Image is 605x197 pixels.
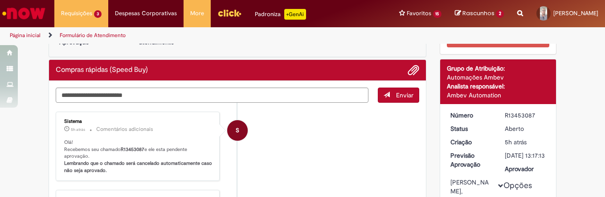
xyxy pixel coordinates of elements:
span: 5h atrás [71,127,85,132]
button: Adicionar anexos [408,64,419,76]
dt: Previsão Aprovação [444,151,499,169]
dt: Criação [444,138,499,147]
div: 27/08/2025 15:17:13 [505,138,546,147]
div: Ambev Automation [447,91,550,100]
dt: Aprovador [498,164,553,173]
div: R13453087 [505,111,546,120]
h2: Compras rápidas (Speed Buy) Histórico de tíquete [56,66,148,74]
span: 15 [433,10,442,18]
p: Olá! Recebemos seu chamado e ele esta pendente aprovação. [64,139,213,174]
button: Enviar [378,88,419,103]
div: System [227,120,248,141]
div: Padroniza [255,9,306,20]
span: [PERSON_NAME] [553,9,598,17]
div: Grupo de Atribuição: [447,64,550,73]
img: click_logo_yellow_360x200.png [217,6,241,20]
ul: Trilhas de página [7,27,397,44]
span: More [190,9,204,18]
b: Lembrando que o chamado será cancelado automaticamente caso não seja aprovado. [64,160,213,174]
a: Rascunhos [455,9,504,18]
span: 5h atrás [505,138,527,146]
p: +GenAi [284,9,306,20]
time: 27/08/2025 15:17:26 [71,127,85,132]
span: Rascunhos [462,9,495,17]
span: 3 [94,10,102,18]
div: Automações Ambev [447,73,550,82]
a: Formulário de Atendimento [60,32,126,39]
textarea: Digite sua mensagem aqui... [56,88,368,103]
small: Comentários adicionais [96,126,153,133]
span: Enviar [396,91,413,99]
div: Sistema [64,119,213,124]
img: ServiceNow [1,4,47,22]
span: Despesas Corporativas [115,9,177,18]
time: 27/08/2025 15:17:13 [505,138,527,146]
div: Aberto [505,124,546,133]
dt: Número [444,111,499,120]
b: R13453087 [121,146,144,153]
span: 2 [496,10,504,18]
div: Analista responsável: [447,82,550,91]
span: Favoritos [407,9,431,18]
span: Requisições [61,9,92,18]
div: [DATE] 13:17:13 [505,151,546,160]
span: S [236,120,239,141]
a: Página inicial [10,32,41,39]
dt: Status [444,124,499,133]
